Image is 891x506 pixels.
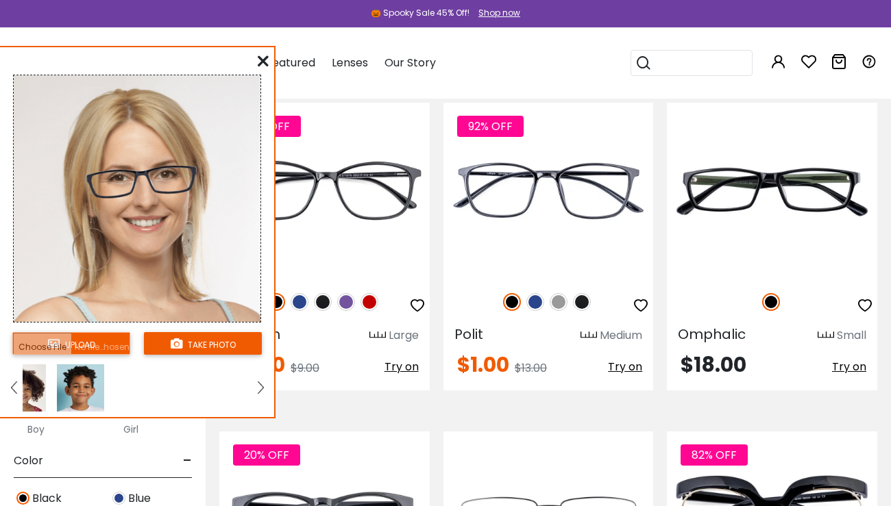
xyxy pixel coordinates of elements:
button: take photo [144,332,262,355]
img: Black [762,293,780,311]
button: upload [12,332,130,355]
span: Try on [832,359,866,375]
span: Featured [266,55,315,71]
span: $1.00 [457,350,509,379]
img: size ruler [369,331,386,341]
a: Shop now [472,7,520,18]
div: Medium [600,327,642,344]
img: Blue [526,293,544,311]
span: $13.00 [515,360,547,376]
img: Black Teloain - TR ,Light Weight [219,103,430,278]
span: Our Story [385,55,436,71]
img: Gray [550,293,567,311]
span: Omphalic [678,325,746,344]
span: $18.00 [681,350,746,379]
span: $9.00 [291,360,319,376]
img: Red [361,293,378,311]
div: Small [837,327,866,344]
span: Polit [454,325,483,344]
label: Boy [27,421,45,438]
img: size ruler [818,331,834,341]
img: Purple [337,293,355,311]
img: Black Polit - TR ,Universal Bridge Fit [443,103,654,278]
div: 🎃 Spooky Sale 45% Off! [371,7,469,19]
span: Lenses [332,55,368,71]
span: 92% OFF [457,116,524,137]
img: size ruler [581,331,597,341]
button: Try on [608,355,642,379]
img: tryonModel3.png [57,364,104,412]
img: Black [16,492,29,505]
button: Try on [832,355,866,379]
img: Black [503,293,521,311]
img: right.png [258,381,263,394]
img: Matte Black [314,293,332,311]
img: Matte Black [573,293,591,311]
span: 20% OFF [233,444,300,466]
span: Color [14,444,43,477]
img: original.png [80,147,205,216]
span: 82% OFF [681,444,748,466]
img: Black [267,293,285,311]
button: Try on [385,355,419,379]
img: Blue [291,293,308,311]
img: left.png [11,381,16,394]
label: Girl [123,421,138,438]
div: Shop now [478,7,520,19]
span: Try on [608,359,642,375]
img: tryonModel7.png [14,75,260,322]
div: Large [389,327,419,344]
span: Try on [385,359,419,375]
img: Blue [112,492,125,505]
span: - [183,444,192,477]
img: Black Omphalic - Acetate ,Light Weight [667,103,877,278]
